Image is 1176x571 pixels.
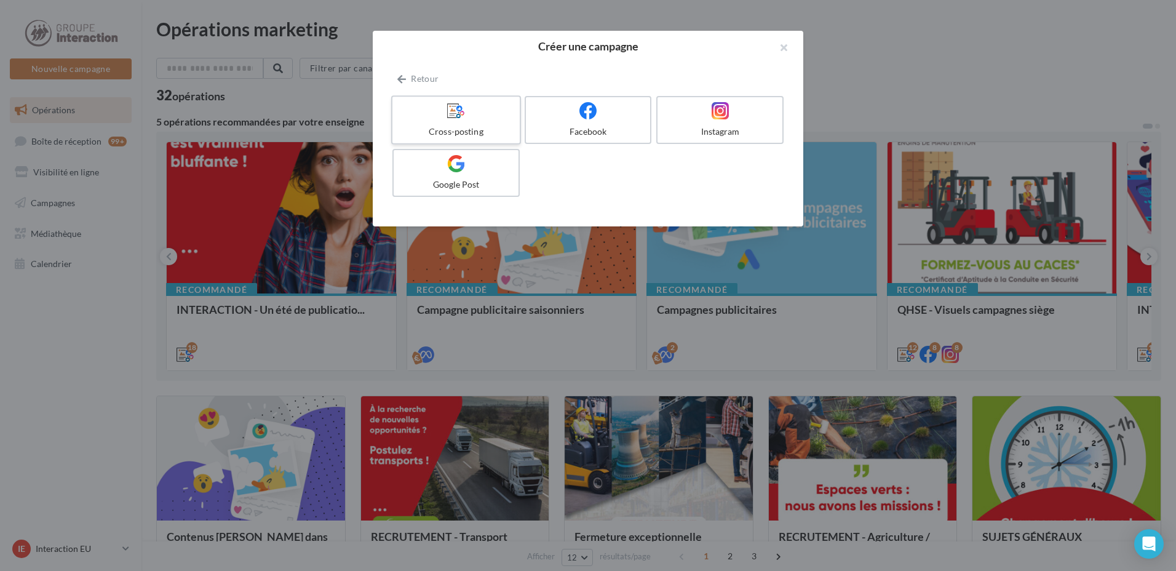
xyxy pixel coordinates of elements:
div: Open Intercom Messenger [1134,529,1164,559]
div: Instagram [662,126,777,138]
div: Google Post [399,178,514,191]
h2: Créer une campagne [392,41,784,52]
div: Cross-posting [397,126,514,138]
button: Retour [392,71,443,86]
div: Facebook [531,126,646,138]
